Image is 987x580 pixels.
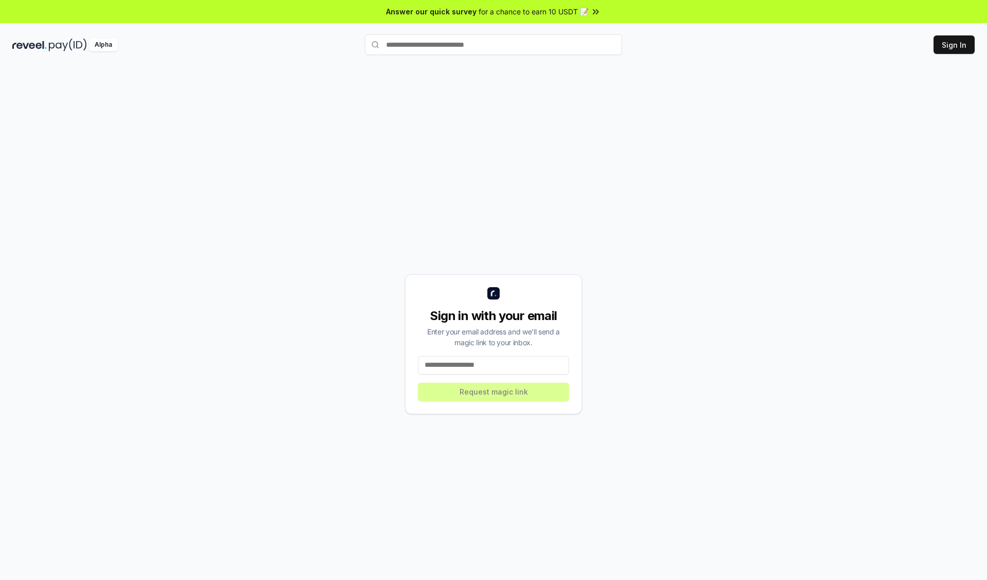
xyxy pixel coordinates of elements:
div: Sign in with your email [418,308,569,324]
span: for a chance to earn 10 USDT 📝 [479,6,589,17]
img: pay_id [49,39,87,51]
button: Sign In [934,35,975,54]
div: Alpha [89,39,118,51]
span: Answer our quick survey [386,6,477,17]
div: Enter your email address and we’ll send a magic link to your inbox. [418,326,569,348]
img: reveel_dark [12,39,47,51]
img: logo_small [487,287,500,300]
